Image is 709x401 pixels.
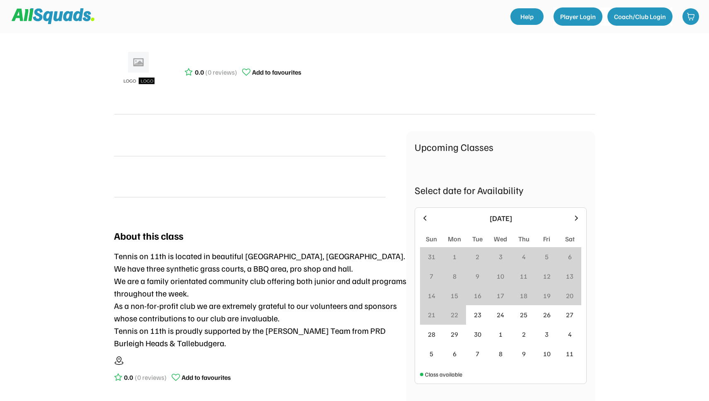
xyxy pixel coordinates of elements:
[566,310,573,320] div: 27
[426,234,437,244] div: Sun
[428,252,435,262] div: 31
[415,139,587,154] div: Upcoming Classes
[453,271,456,281] div: 8
[568,252,572,262] div: 6
[124,372,133,382] div: 0.0
[474,310,481,320] div: 23
[472,234,483,244] div: Tue
[425,370,462,379] div: Class available
[12,8,95,24] img: Squad%20Logo.svg
[607,7,673,26] button: Coach/Club Login
[499,252,503,262] div: 3
[543,310,551,320] div: 26
[565,234,575,244] div: Sat
[497,271,504,281] div: 10
[494,234,507,244] div: Wed
[497,291,504,301] div: 17
[182,372,231,382] div: Add to favourites
[428,310,435,320] div: 21
[476,252,479,262] div: 2
[566,271,573,281] div: 13
[448,234,461,244] div: Mon
[554,7,602,26] button: Player Login
[545,252,549,262] div: 5
[476,271,479,281] div: 9
[118,49,160,90] img: ui-kit-placeholders-product-5_1200x.webp
[545,329,549,339] div: 3
[474,329,481,339] div: 30
[205,67,237,77] div: (0 reviews)
[518,234,529,244] div: Thu
[510,8,544,25] a: Help
[430,271,433,281] div: 7
[543,349,551,359] div: 10
[499,329,503,339] div: 1
[453,349,456,359] div: 6
[520,271,527,281] div: 11
[451,329,458,339] div: 29
[522,252,526,262] div: 4
[568,329,572,339] div: 4
[428,291,435,301] div: 14
[566,349,573,359] div: 11
[428,329,435,339] div: 28
[430,349,433,359] div: 5
[114,167,134,187] img: yH5BAEAAAAALAAAAAABAAEAAAIBRAA7
[522,329,526,339] div: 2
[520,291,527,301] div: 18
[252,67,301,77] div: Add to favourites
[499,349,503,359] div: 8
[135,372,167,382] div: (0 reviews)
[497,310,504,320] div: 24
[415,182,587,197] div: Select date for Availability
[543,234,550,244] div: Fri
[114,250,406,349] div: Tennis on 11th is located in beautiful [GEOGRAPHIC_DATA], [GEOGRAPHIC_DATA]. We have three synthe...
[520,310,527,320] div: 25
[453,252,456,262] div: 1
[566,291,573,301] div: 20
[474,291,481,301] div: 16
[687,12,695,21] img: shopping-cart-01%20%281%29.svg
[476,349,479,359] div: 7
[195,67,204,77] div: 0.0
[543,291,551,301] div: 19
[451,310,458,320] div: 22
[451,291,458,301] div: 15
[543,271,551,281] div: 12
[114,228,183,243] div: About this class
[522,349,526,359] div: 9
[434,213,567,224] div: [DATE]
